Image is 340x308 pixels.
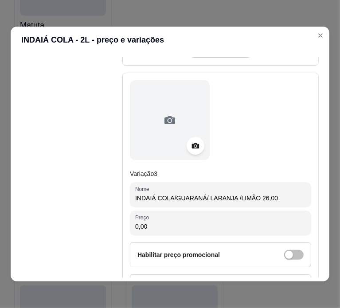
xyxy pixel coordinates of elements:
[135,194,306,203] input: Nome
[135,222,306,231] input: Preço
[135,185,152,193] label: Nome
[130,170,157,177] span: Variação 3
[313,28,328,43] button: Close
[135,214,152,221] label: Preço
[11,27,329,53] header: INDAIÁ COLA - 2L - preço e variações
[137,251,220,258] label: Habilitar preço promocional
